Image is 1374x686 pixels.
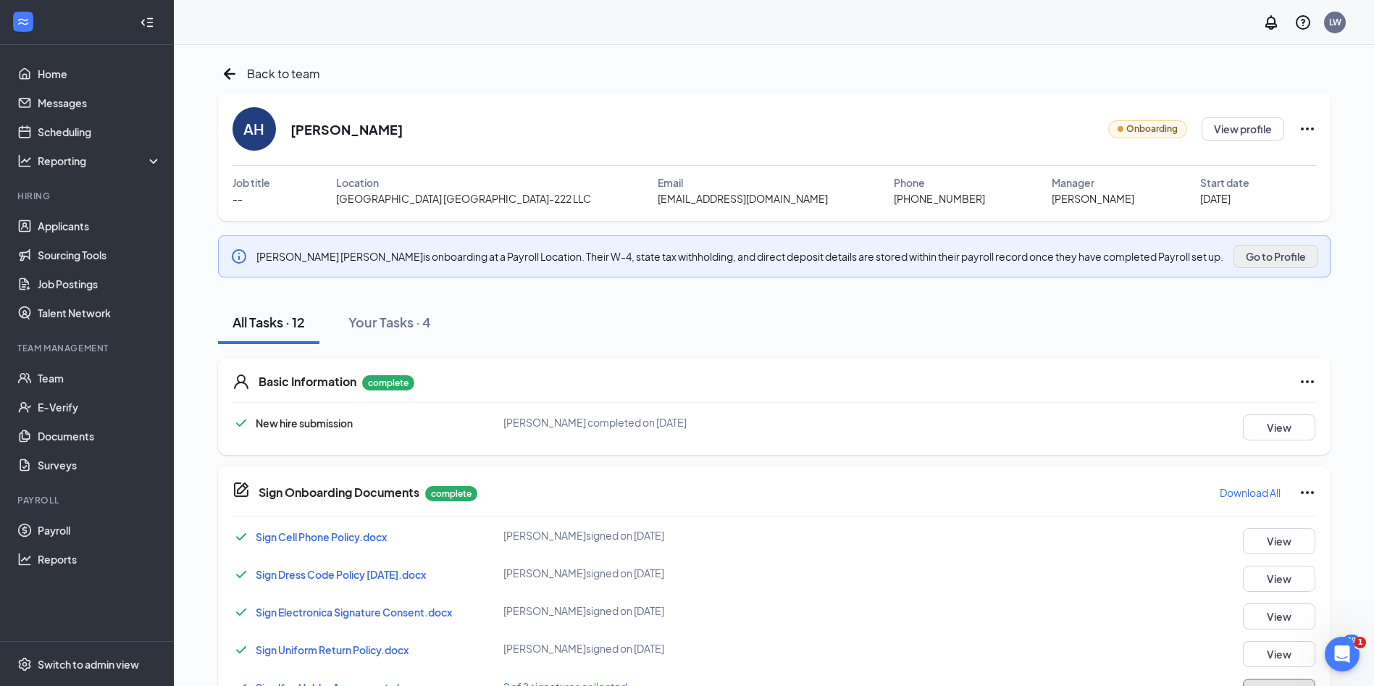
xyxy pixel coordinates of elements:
a: E-Verify [38,393,162,422]
svg: Ellipses [1299,373,1316,390]
a: Job Postings [38,269,162,298]
button: Download All [1219,481,1281,504]
svg: Ellipses [1299,484,1316,501]
a: Documents [38,422,162,451]
p: Download All [1220,485,1281,500]
div: [PERSON_NAME] signed on [DATE] [503,603,865,618]
a: Sign Dress Code Policy [DATE].docx [256,568,426,581]
button: View [1243,528,1315,554]
div: Reporting [38,154,162,168]
svg: CompanyDocumentIcon [233,481,250,498]
a: Home [38,59,162,88]
svg: QuestionInfo [1294,14,1312,31]
span: [DATE] [1200,191,1231,206]
div: [PERSON_NAME] signed on [DATE] [503,641,865,656]
div: Team Management [17,342,159,354]
svg: Analysis [17,154,32,168]
div: Payroll [17,494,159,506]
div: Switch to admin view [38,657,139,672]
span: Onboarding [1126,122,1178,136]
svg: Checkmark [233,641,250,658]
p: complete [425,486,477,501]
div: 39 [1344,635,1360,647]
button: View [1243,566,1315,592]
div: AH [243,119,264,139]
span: [PERSON_NAME] [1052,191,1134,206]
button: Go to Profile [1233,245,1318,268]
svg: Collapse [140,15,154,30]
div: Your Tasks · 4 [348,313,431,331]
svg: ArrowLeftNew [218,62,241,85]
div: All Tasks · 12 [233,313,305,331]
div: [PERSON_NAME] signed on [DATE] [503,528,865,543]
a: Sourcing Tools [38,240,162,269]
a: Sign Cell Phone Policy.docx [256,530,387,543]
a: Scheduling [38,117,162,146]
div: [PERSON_NAME] signed on [DATE] [503,566,865,580]
button: View [1243,603,1315,629]
span: Manager [1052,175,1094,191]
span: Back to team [247,64,320,83]
span: Job title [233,175,270,191]
h5: Sign Onboarding Documents [259,485,419,501]
span: Phone [894,175,925,191]
iframe: Intercom live chat [1325,637,1360,672]
a: Messages [38,88,162,117]
a: Payroll [38,516,162,545]
button: View [1243,641,1315,667]
button: View [1243,414,1315,440]
span: 1 [1354,637,1366,648]
svg: Checkmark [233,528,250,545]
a: Surveys [38,451,162,480]
h2: [PERSON_NAME] [290,120,403,138]
a: ArrowLeftNewBack to team [218,62,320,85]
span: [EMAIL_ADDRESS][DOMAIN_NAME] [658,191,828,206]
h5: Basic Information [259,374,356,390]
svg: User [233,373,250,390]
a: Applicants [38,212,162,240]
span: Location [336,175,379,191]
span: New hire submission [256,417,353,430]
a: Reports [38,545,162,574]
span: [PHONE_NUMBER] [894,191,985,206]
span: [GEOGRAPHIC_DATA] [GEOGRAPHIC_DATA]-222 LLC [336,191,591,206]
a: Sign Electronica Signature Consent.docx [256,606,452,619]
svg: Ellipses [1299,120,1316,138]
a: Talent Network [38,298,162,327]
svg: Notifications [1262,14,1280,31]
div: LW [1329,16,1341,28]
svg: Info [230,248,248,265]
span: -- [233,191,243,206]
p: complete [362,375,414,390]
span: Email [658,175,683,191]
svg: Checkmark [233,566,250,583]
svg: Checkmark [233,414,250,432]
svg: WorkstreamLogo [16,14,30,29]
span: [PERSON_NAME] [PERSON_NAME] is onboarding at a Payroll Location. Their W-4, state tax withholding... [256,250,1223,263]
span: [PERSON_NAME] completed on [DATE] [503,416,687,429]
a: Team [38,364,162,393]
span: Start date [1200,175,1249,191]
div: Hiring [17,190,159,202]
button: View profile [1202,117,1284,141]
svg: Settings [17,657,32,672]
svg: Checkmark [233,603,250,621]
a: Sign Uniform Return Policy.docx [256,643,409,656]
